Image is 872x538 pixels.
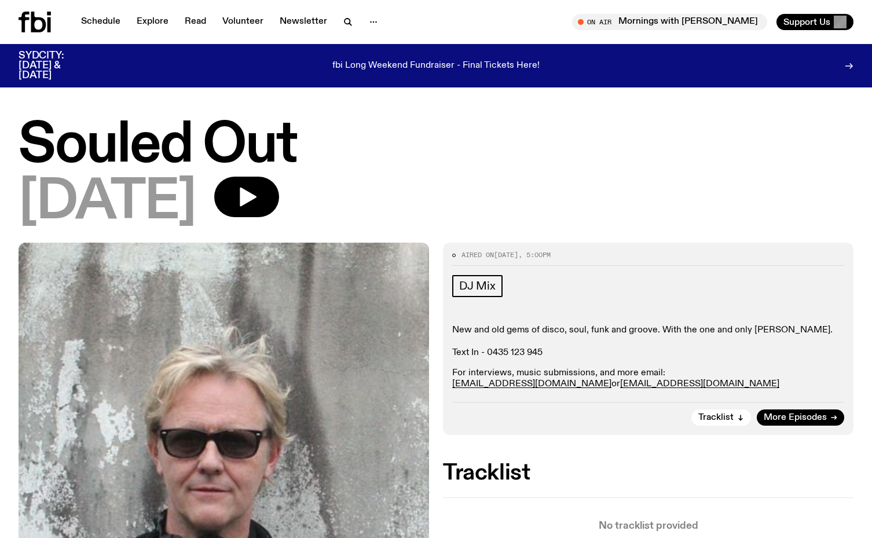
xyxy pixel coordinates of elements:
a: Explore [130,14,175,30]
a: Read [178,14,213,30]
h2: Tracklist [443,463,853,484]
p: For interviews, music submissions, and more email: or [452,368,844,390]
span: [DATE] [19,177,196,229]
span: Support Us [783,17,830,27]
a: [EMAIL_ADDRESS][DOMAIN_NAME] [620,379,779,389]
button: Support Us [776,14,853,30]
span: Aired on [461,250,494,259]
a: Schedule [74,14,127,30]
button: On AirMornings with [PERSON_NAME] [572,14,767,30]
a: More Episodes [757,409,844,426]
span: Tracklist [698,413,734,422]
span: DJ Mix [459,280,496,292]
p: No tracklist provided [443,521,853,531]
span: , 5:00pm [518,250,551,259]
p: fbi Long Weekend Fundraiser - Final Tickets Here! [332,61,540,71]
a: DJ Mix [452,275,503,297]
a: [EMAIL_ADDRESS][DOMAIN_NAME] [452,379,611,389]
p: New and old gems of disco, soul, funk and groove. With the one and only [PERSON_NAME]. Text In - ... [452,325,844,358]
span: [DATE] [494,250,518,259]
a: Newsletter [273,14,334,30]
h3: SYDCITY: [DATE] & [DATE] [19,51,93,80]
a: Volunteer [215,14,270,30]
span: More Episodes [764,413,827,422]
h1: Souled Out [19,120,853,172]
button: Tracklist [691,409,751,426]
